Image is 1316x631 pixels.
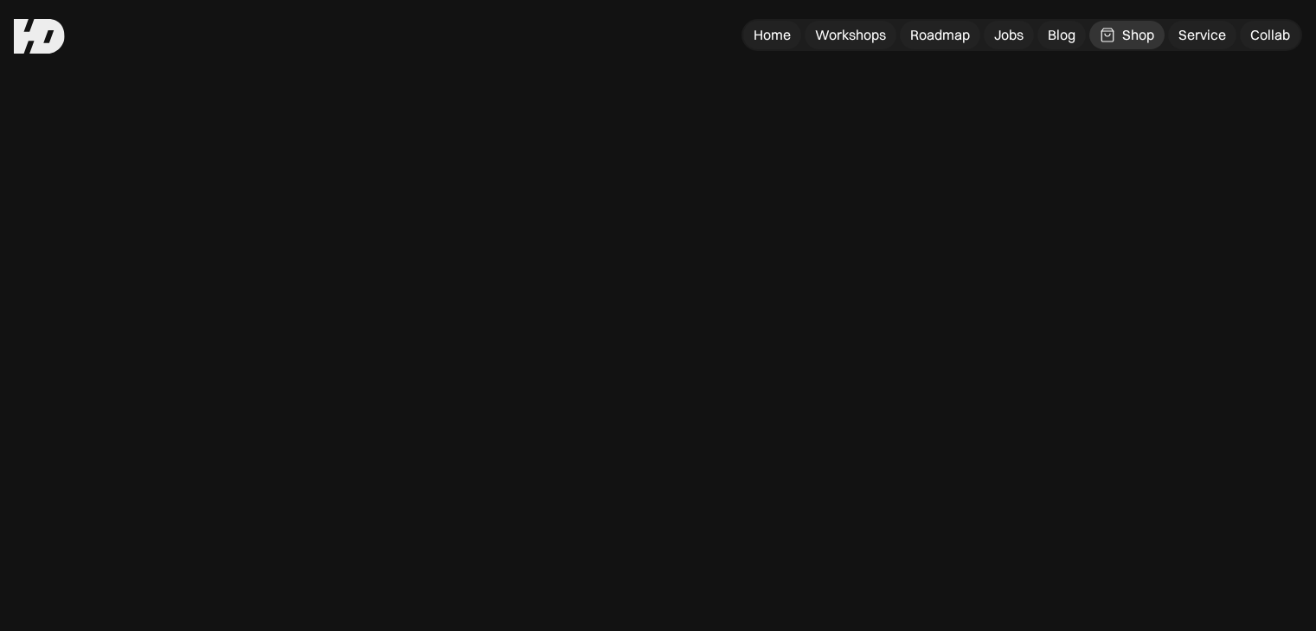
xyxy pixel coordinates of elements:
div: Jobs [994,26,1024,44]
a: Shop [1089,21,1165,49]
div: Collab [1250,26,1290,44]
a: Jobs [984,21,1034,49]
div: Service [1178,26,1226,44]
div: Roadmap [910,26,970,44]
div: Shop [1122,26,1154,44]
div: Home [754,26,791,44]
a: Roadmap [900,21,980,49]
a: Service [1168,21,1236,49]
a: Home [743,21,801,49]
a: Blog [1037,21,1086,49]
div: Blog [1048,26,1075,44]
div: Workshops [815,26,886,44]
a: Collab [1240,21,1300,49]
a: Workshops [805,21,896,49]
